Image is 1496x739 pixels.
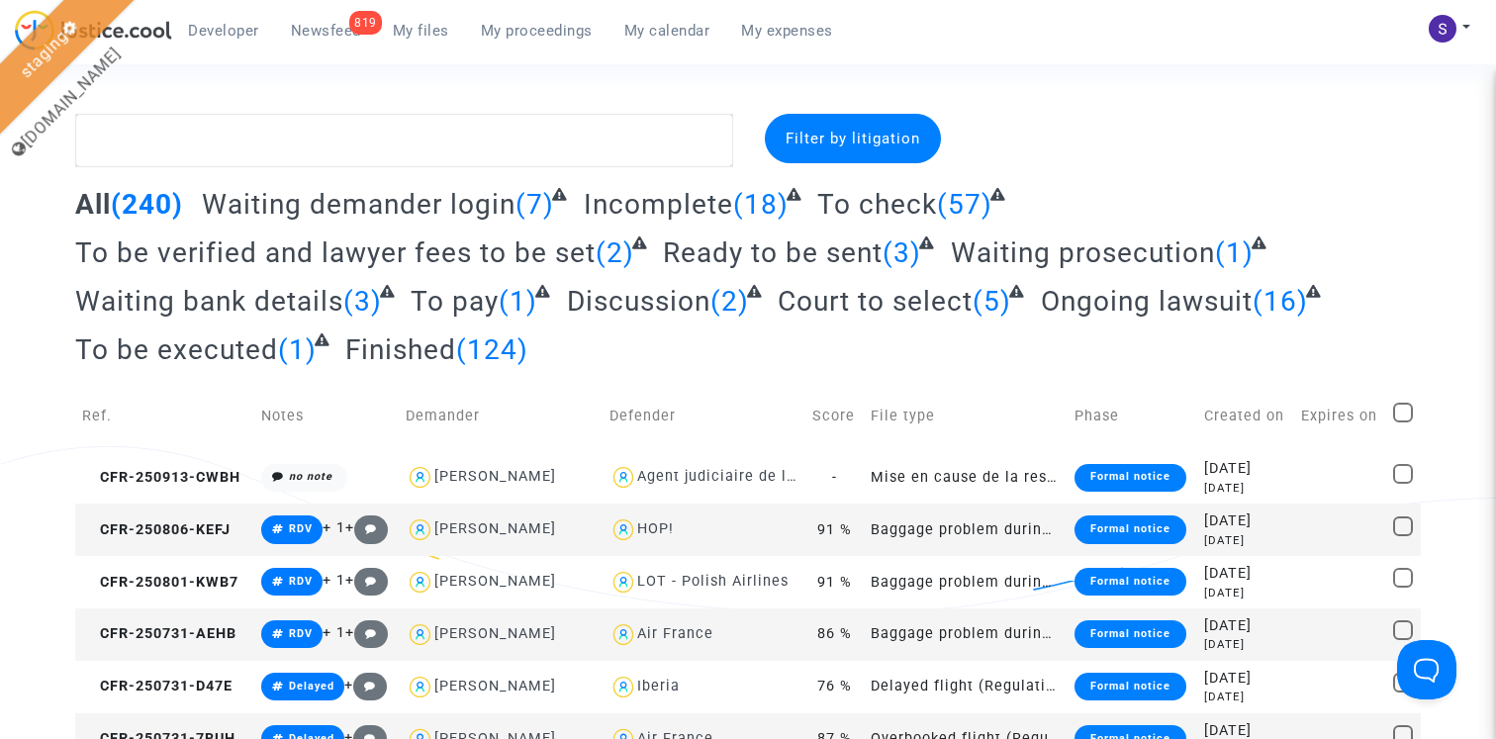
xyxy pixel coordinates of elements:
[864,381,1068,451] td: File type
[411,285,499,318] span: To pay
[406,620,434,649] img: icon-user.svg
[1429,15,1456,43] img: AATXAJzXWKNfJAvGAIGHdyY_gcMIbvvELmlruU_jnevN=s96-c
[1253,285,1308,318] span: (16)
[82,521,231,538] span: CFR-250806-KEFJ
[1068,381,1197,451] td: Phase
[1294,381,1387,451] td: Expires on
[465,16,608,46] a: My proceedings
[832,469,837,486] span: -
[377,16,465,46] a: My files
[82,625,236,642] span: CFR-250731-AEHB
[637,520,674,537] div: HOP!
[1204,615,1287,637] div: [DATE]
[603,381,806,451] td: Defender
[1204,563,1287,585] div: [DATE]
[1204,636,1287,653] div: [DATE]
[1204,585,1287,601] div: [DATE]
[817,678,852,694] span: 76 %
[951,236,1215,269] span: Waiting prosecution
[278,333,317,366] span: (1)
[1204,510,1287,532] div: [DATE]
[637,573,789,590] div: LOT - Polish Airlines
[75,381,254,451] td: Ref.
[345,624,388,641] span: +
[786,130,920,147] span: Filter by litigation
[434,573,556,590] div: [PERSON_NAME]
[434,468,556,485] div: [PERSON_NAME]
[1075,620,1186,648] div: Formal notice
[609,568,638,597] img: icon-user.svg
[343,285,382,318] span: (3)
[75,188,111,221] span: All
[323,624,345,641] span: + 1
[817,625,852,642] span: 86 %
[805,381,864,451] td: Score
[456,333,528,366] span: (124)
[393,22,449,40] span: My files
[609,620,638,649] img: icon-user.svg
[481,22,593,40] span: My proceedings
[289,470,332,483] i: no note
[584,188,733,221] span: Incomplete
[663,236,883,269] span: Ready to be sent
[275,16,377,46] a: 819Newsfeed
[111,188,183,221] span: (240)
[499,285,537,318] span: (1)
[82,469,240,486] span: CFR-250913-CWBH
[567,285,710,318] span: Discussion
[1397,640,1456,699] iframe: Help Scout Beacon - Open
[406,568,434,597] img: icon-user.svg
[937,188,992,221] span: (57)
[1204,689,1287,705] div: [DATE]
[188,22,259,40] span: Developer
[609,673,638,701] img: icon-user.svg
[609,515,638,544] img: icon-user.svg
[609,463,638,492] img: icon-user.svg
[289,575,313,588] span: RDV
[1215,236,1254,269] span: (1)
[864,661,1068,713] td: Delayed flight (Regulation EC 261/2004)
[1204,532,1287,549] div: [DATE]
[817,521,852,538] span: 91 %
[608,16,726,46] a: My calendar
[291,22,361,40] span: Newsfeed
[323,572,345,589] span: + 1
[596,236,634,269] span: (2)
[1204,668,1287,690] div: [DATE]
[817,574,852,591] span: 91 %
[864,504,1068,556] td: Baggage problem during a flight
[1204,458,1287,480] div: [DATE]
[778,285,973,318] span: Court to select
[434,520,556,537] div: [PERSON_NAME]
[1075,568,1186,596] div: Formal notice
[289,522,313,535] span: RDV
[289,627,313,640] span: RDV
[75,236,596,269] span: To be verified and lawyer fees to be set
[323,519,345,536] span: + 1
[202,188,515,221] span: Waiting demander login
[637,678,680,694] div: Iberia
[733,188,789,221] span: (18)
[345,572,388,589] span: +
[289,680,334,693] span: Delayed
[349,11,382,35] div: 819
[741,22,833,40] span: My expenses
[15,10,172,50] img: jc-logo.svg
[406,673,434,701] img: icon-user.svg
[864,608,1068,661] td: Baggage problem during a flight
[406,463,434,492] img: icon-user.svg
[864,556,1068,608] td: Baggage problem during a flight
[515,188,554,221] span: (7)
[725,16,849,46] a: My expenses
[1204,480,1287,497] div: [DATE]
[1041,285,1253,318] span: Ongoing lawsuit
[710,285,749,318] span: (2)
[75,285,343,318] span: Waiting bank details
[406,515,434,544] img: icon-user.svg
[1075,464,1186,492] div: Formal notice
[399,381,603,451] td: Demander
[344,677,387,693] span: +
[82,678,233,694] span: CFR-250731-D47E
[883,236,921,269] span: (3)
[1075,673,1186,700] div: Formal notice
